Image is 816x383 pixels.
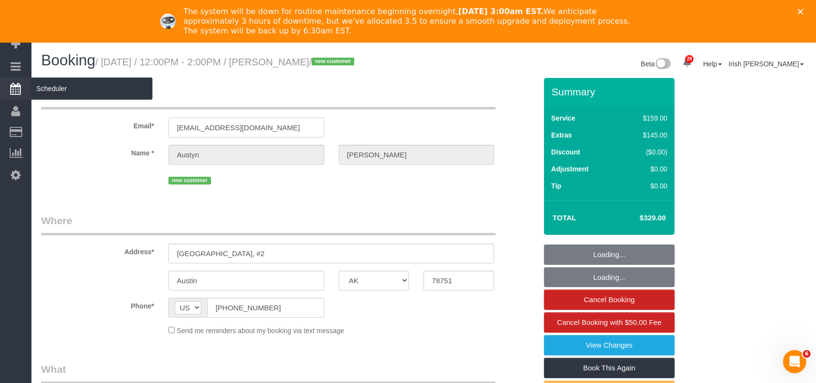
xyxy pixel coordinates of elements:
label: Tip [551,181,561,191]
label: Discount [551,147,580,157]
legend: Who [41,88,496,109]
input: First Name* [168,145,324,165]
div: Close [798,9,807,15]
span: Cancel Booking with $50.00 Fee [557,318,662,326]
span: 6 [803,350,811,358]
label: Email* [34,118,161,131]
input: Email* [168,118,324,138]
div: $145.00 [622,130,667,140]
input: Last Name* [339,145,494,165]
h3: Summary [552,86,670,97]
div: $0.00 [622,164,667,174]
b: [DATE] 3:00am EST. [458,7,544,16]
div: $0.00 [622,181,667,191]
legend: Where [41,214,496,235]
h4: $329.00 [611,214,666,222]
input: Phone* [207,298,324,318]
label: Adjustment [551,164,589,174]
span: new customer [312,58,354,65]
img: Profile image for Ellie [160,14,176,29]
a: Book This Again [544,358,675,378]
span: Booking [41,52,95,69]
a: View Changes [544,335,675,355]
a: Help [703,60,722,68]
span: Send me reminders about my booking via text message [177,327,344,335]
div: ($0.00) [622,147,667,157]
span: Scheduler [31,77,152,100]
a: 28 [678,52,696,74]
a: Cancel Booking with $50.00 Fee [544,312,675,333]
img: New interface [655,58,671,71]
label: Extras [551,130,572,140]
strong: Total [553,214,576,222]
label: Name * [34,145,161,158]
div: The system will be down for routine maintenance beginning overnight, We anticipate approximately ... [183,7,640,36]
iframe: Intercom live chat [783,350,806,373]
span: 28 [685,55,694,63]
label: Address* [34,244,161,257]
div: $159.00 [622,113,667,123]
input: City* [168,271,324,291]
label: Service [551,113,575,123]
span: new customer [168,177,211,184]
a: Cancel Booking [544,290,675,310]
label: Phone* [34,298,161,311]
input: Zip Code* [423,271,494,291]
span: / [309,57,357,67]
small: / [DATE] / 12:00PM - 2:00PM / [PERSON_NAME] [95,57,357,67]
a: Irish [PERSON_NAME] [729,60,804,68]
a: Beta [641,60,671,68]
